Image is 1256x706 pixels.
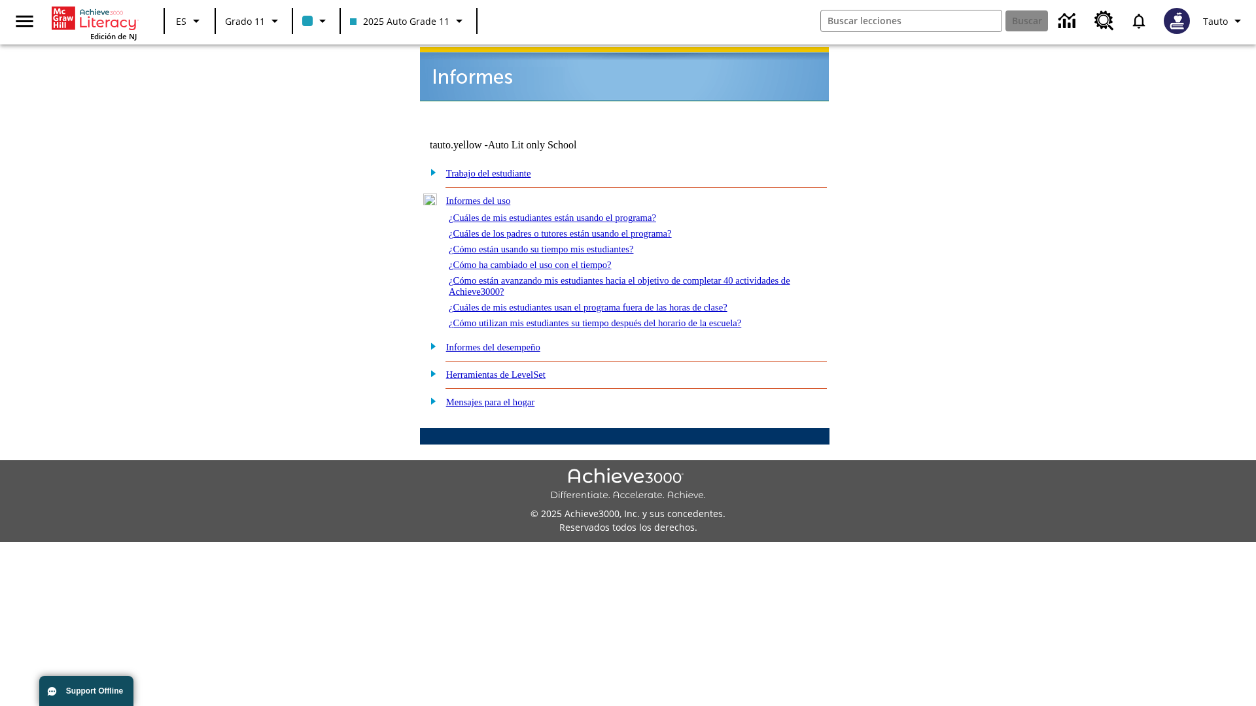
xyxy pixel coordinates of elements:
[446,342,540,352] a: Informes del desempeño
[39,676,133,706] button: Support Offline
[225,14,265,28] span: Grado 11
[5,2,44,41] button: Abrir el menú lateral
[66,686,123,696] span: Support Offline
[345,9,472,33] button: Clase: 2025 Auto Grade 11, Selecciona una clase
[1203,14,1228,28] span: Tauto
[446,195,511,206] a: Informes del uso
[1198,9,1251,33] button: Perfil/Configuración
[550,468,706,501] img: Achieve3000 Differentiate Accelerate Achieve
[449,212,656,223] a: ¿Cuáles de mis estudiantes están usando el programa?
[430,139,671,151] td: tauto.yellow -
[449,228,672,239] a: ¿Cuáles de los padres o tutores están usando el programa?
[423,193,437,205] img: minus.gif
[169,9,211,33] button: Lenguaje: ES, Selecciona un idioma
[821,10,1002,31] input: Buscar campo
[449,260,612,270] a: ¿Cómo ha cambiado el uso con el tiempo?
[52,4,137,41] div: Portada
[449,318,741,328] a: ¿Cómo utilizan mis estudiantes su tiempo después del horario de la escuela?
[446,369,546,380] a: Herramientas de LevelSet
[1051,3,1087,39] a: Centro de información
[449,302,727,312] a: ¿Cuáles de mis estudiantes usan el programa fuera de las horas de clase?
[423,395,437,407] img: plus.gif
[1156,4,1198,38] button: Escoja un nuevo avatar
[423,340,437,352] img: plus.gif
[90,31,137,41] span: Edición de NJ
[297,9,336,33] button: El color de la clase es azul claro. Cambiar el color de la clase.
[350,14,449,28] span: 2025 Auto Grade 11
[446,168,531,178] a: Trabajo del estudiante
[449,275,790,297] a: ¿Cómo están avanzando mis estudiantes hacia el objetivo de completar 40 actividades de Achieve3000?
[423,367,437,379] img: plus.gif
[220,9,288,33] button: Grado: Grado 11, Elige un grado
[1122,4,1156,38] a: Notificaciones
[423,166,437,178] img: plus.gif
[488,139,577,150] nobr: Auto Lit only School
[1164,8,1190,34] img: Avatar
[449,244,634,254] a: ¿Cómo están usando su tiempo mis estudiantes?
[176,14,186,28] span: ES
[446,397,535,407] a: Mensajes para el hogar
[420,47,829,101] img: header
[1087,3,1122,39] a: Centro de recursos, Se abrirá en una pestaña nueva.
